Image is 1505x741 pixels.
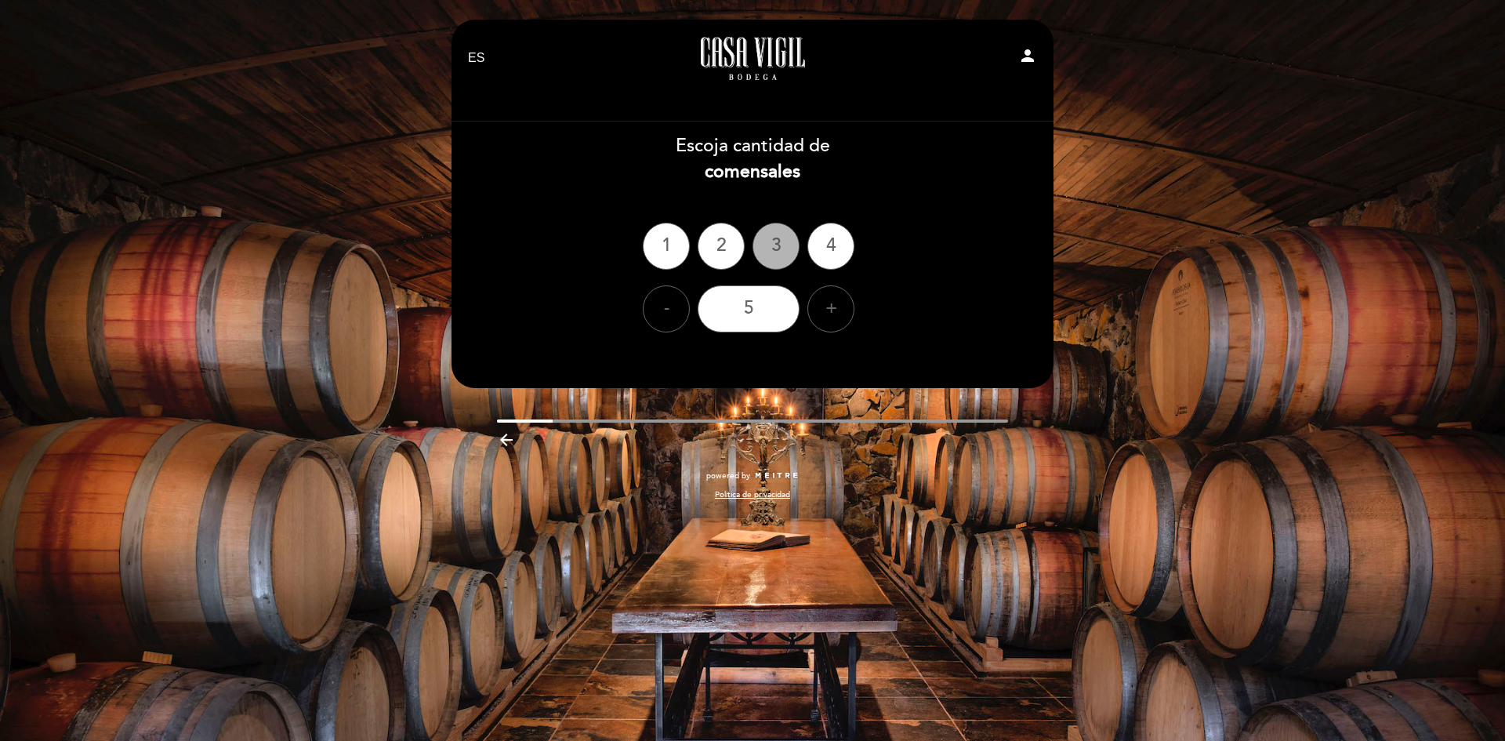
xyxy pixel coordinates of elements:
[752,223,800,270] div: 3
[715,489,790,500] a: Política de privacidad
[698,285,800,332] div: 5
[706,470,799,481] a: powered by
[754,472,799,480] img: MEITRE
[705,161,800,183] b: comensales
[655,37,850,80] a: Casa Vigil - Restaurante
[497,430,516,449] i: arrow_backward
[643,285,690,332] div: -
[643,223,690,270] div: 1
[1018,46,1037,65] i: person
[451,133,1054,185] div: Escoja cantidad de
[807,285,854,332] div: +
[698,223,745,270] div: 2
[807,223,854,270] div: 4
[706,470,750,481] span: powered by
[1018,46,1037,71] button: person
